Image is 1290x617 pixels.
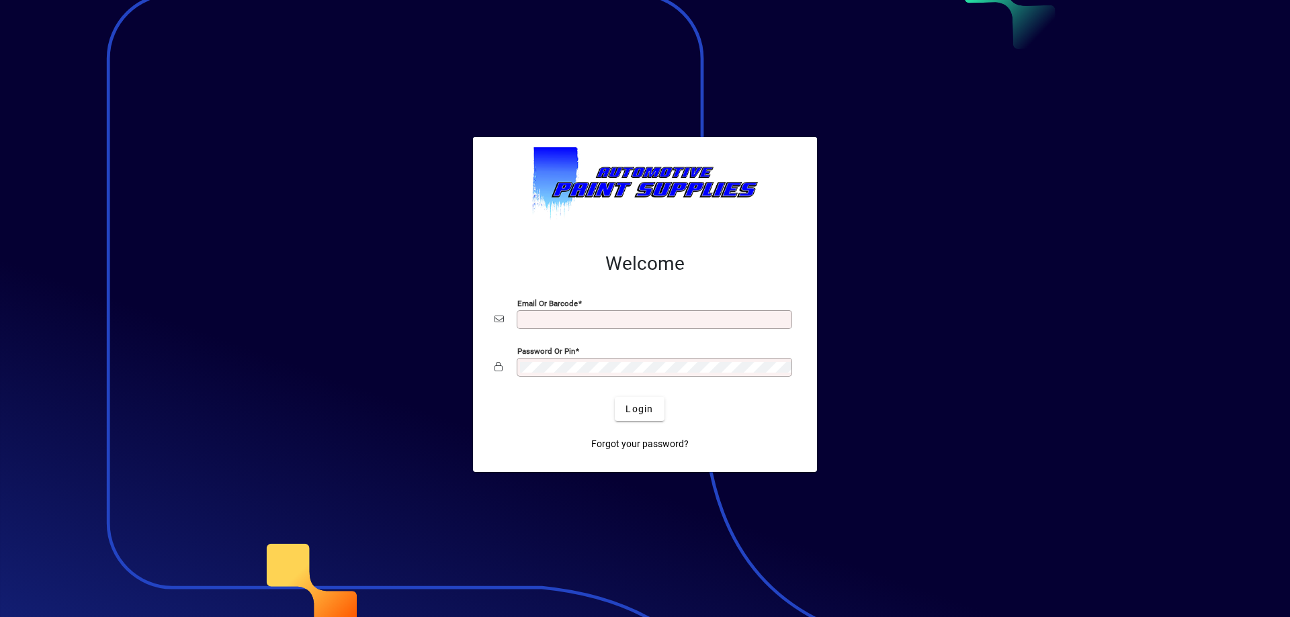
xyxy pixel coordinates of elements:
[517,299,578,308] mat-label: Email or Barcode
[615,397,664,421] button: Login
[586,432,694,456] a: Forgot your password?
[626,402,653,416] span: Login
[591,437,689,451] span: Forgot your password?
[517,346,575,356] mat-label: Password or Pin
[494,252,795,275] h2: Welcome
